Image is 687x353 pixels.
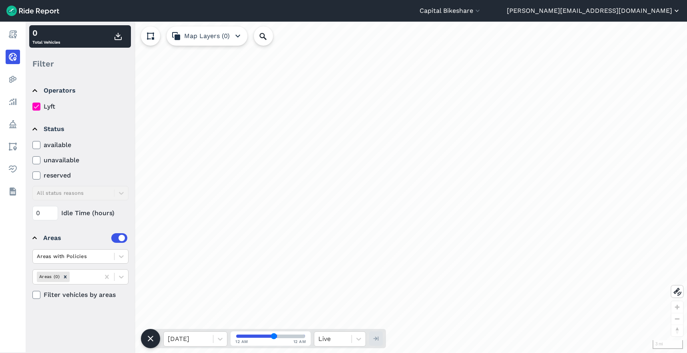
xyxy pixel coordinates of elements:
label: Filter vehicles by areas [32,290,129,300]
div: Idle Time (hours) [32,206,129,220]
a: Policy [6,117,20,131]
div: loading [26,22,687,353]
a: Areas [6,139,20,154]
div: Areas (0) [37,272,61,282]
button: [PERSON_NAME][EMAIL_ADDRESS][DOMAIN_NAME] [507,6,681,16]
a: Analyze [6,95,20,109]
a: Datasets [6,184,20,199]
a: Health [6,162,20,176]
label: Lyft [32,102,129,111]
button: Map Layers (0) [167,26,247,46]
div: Areas [43,233,127,243]
label: available [32,140,129,150]
div: 0 [32,27,60,39]
input: Search Location or Vehicles [254,26,286,46]
span: 12 AM [235,339,248,345]
label: reserved [32,171,129,180]
label: unavailable [32,155,129,165]
img: Ride Report [6,6,59,16]
button: Capital Bikeshare [420,6,482,16]
a: Report [6,27,20,42]
span: 12 AM [293,339,306,345]
summary: Operators [32,79,127,102]
a: Realtime [6,50,20,64]
a: Heatmaps [6,72,20,87]
summary: Areas [32,227,127,249]
summary: Status [32,118,127,140]
div: Filter [29,51,131,76]
div: Total Vehicles [32,27,60,46]
div: Remove Areas (0) [61,272,70,282]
